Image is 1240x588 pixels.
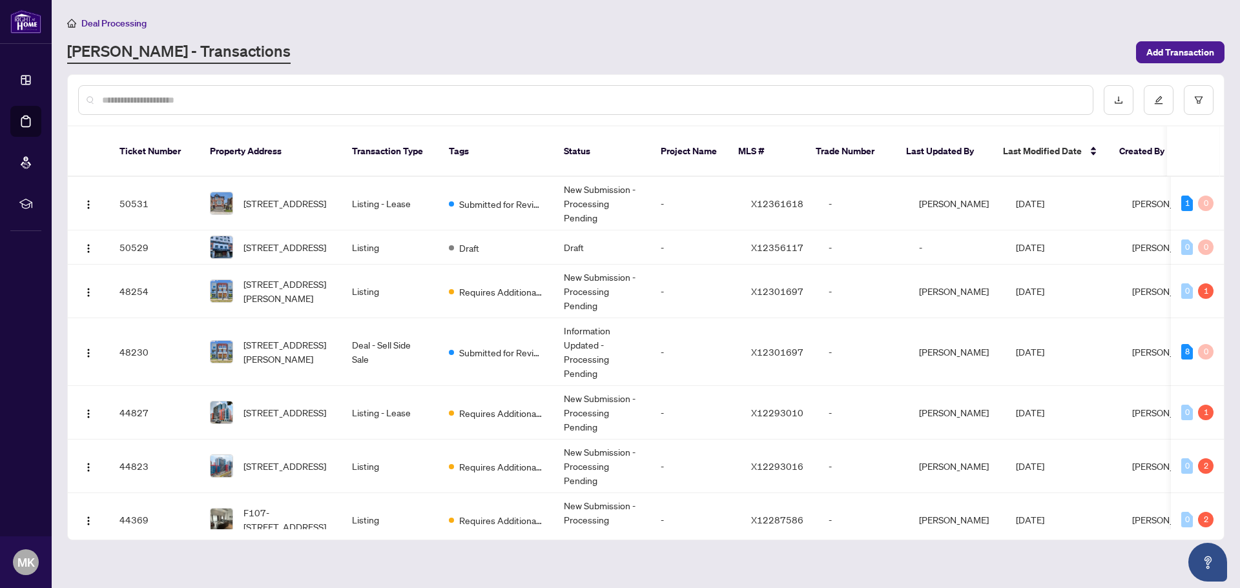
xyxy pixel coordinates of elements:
div: 0 [1198,344,1214,360]
td: - [818,440,909,493]
td: Listing [342,440,439,493]
div: 0 [1198,239,1214,255]
th: Last Updated By [896,127,993,177]
span: X12287586 [751,514,803,525]
td: - [909,230,1006,265]
span: download [1114,96,1123,105]
td: - [818,265,909,318]
div: 8 [1181,344,1193,360]
img: thumbnail-img [211,509,232,531]
td: New Submission - Processing Pending [553,177,650,230]
span: X12293010 [751,407,803,418]
img: Logo [83,409,94,419]
td: - [818,493,909,547]
span: [STREET_ADDRESS] [243,240,326,254]
span: [STREET_ADDRESS][PERSON_NAME] [243,338,331,366]
span: Add Transaction [1146,42,1214,63]
span: X12301697 [751,285,803,297]
td: Listing - Lease [342,386,439,440]
td: - [650,177,741,230]
td: - [818,177,909,230]
button: Logo [78,509,99,530]
th: Created By [1109,127,1186,177]
button: edit [1144,85,1173,115]
th: Project Name [650,127,728,177]
td: [PERSON_NAME] [909,440,1006,493]
button: Logo [78,193,99,214]
td: - [650,318,741,386]
span: Deal Processing [81,17,147,29]
td: Listing [342,265,439,318]
td: - [818,230,909,265]
span: Requires Additional Docs [459,460,543,474]
td: 48254 [109,265,200,318]
button: Logo [78,456,99,476]
td: [PERSON_NAME] [909,265,1006,318]
td: 44823 [109,440,200,493]
a: [PERSON_NAME] - Transactions [67,41,291,64]
td: [PERSON_NAME] [909,177,1006,230]
td: Listing [342,493,439,547]
img: Logo [83,516,94,526]
td: - [650,440,741,493]
td: Listing [342,230,439,265]
span: [STREET_ADDRESS] [243,405,326,420]
span: [DATE] [1016,514,1044,525]
div: 0 [1181,283,1193,299]
div: 1 [1181,196,1193,211]
span: Last Modified Date [1003,144,1082,158]
span: [PERSON_NAME] [1132,514,1202,525]
th: Property Address [200,127,342,177]
th: Ticket Number [109,127,200,177]
td: 50529 [109,230,200,265]
td: [PERSON_NAME] [909,318,1006,386]
td: 44369 [109,493,200,547]
span: F107-[STREET_ADDRESS] [243,505,331,534]
td: 44827 [109,386,200,440]
span: [DATE] [1016,407,1044,418]
th: Tags [439,127,553,177]
button: Add Transaction [1136,41,1224,63]
img: Logo [83,462,94,472]
img: thumbnail-img [211,236,232,258]
img: thumbnail-img [211,192,232,214]
button: Open asap [1188,543,1227,582]
div: 0 [1181,512,1193,527]
td: [PERSON_NAME] [909,386,1006,440]
td: Draft [553,230,650,265]
button: Logo [78,341,99,362]
td: New Submission - Processing Pending [553,440,650,493]
th: Trade Number [805,127,896,177]
td: Information Updated - Processing Pending [553,318,650,386]
span: Requires Additional Docs [459,513,543,527]
th: Last Modified Date [993,127,1109,177]
td: - [650,386,741,440]
span: Submitted for Review [459,197,543,211]
div: 2 [1198,512,1214,527]
div: 1 [1198,405,1214,420]
span: MK [17,553,35,571]
button: Logo [78,237,99,258]
img: thumbnail-img [211,280,232,302]
button: download [1104,85,1133,115]
span: Submitted for Review [459,345,543,360]
span: Requires Additional Docs [459,406,543,420]
img: thumbnail-img [211,341,232,363]
div: 0 [1198,196,1214,211]
td: New Submission - Processing Pending [553,493,650,547]
span: [DATE] [1016,241,1044,253]
span: [PERSON_NAME] [1132,241,1202,253]
span: X12293016 [751,460,803,472]
span: X12356117 [751,241,803,253]
span: [DATE] [1016,346,1044,358]
div: 2 [1198,458,1214,474]
img: Logo [83,199,94,210]
div: 1 [1198,283,1214,299]
div: 0 [1181,458,1193,474]
td: - [818,386,909,440]
span: filter [1194,96,1203,105]
div: 0 [1181,239,1193,255]
img: Logo [83,348,94,358]
span: Requires Additional Docs [459,285,543,299]
span: X12301697 [751,346,803,358]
